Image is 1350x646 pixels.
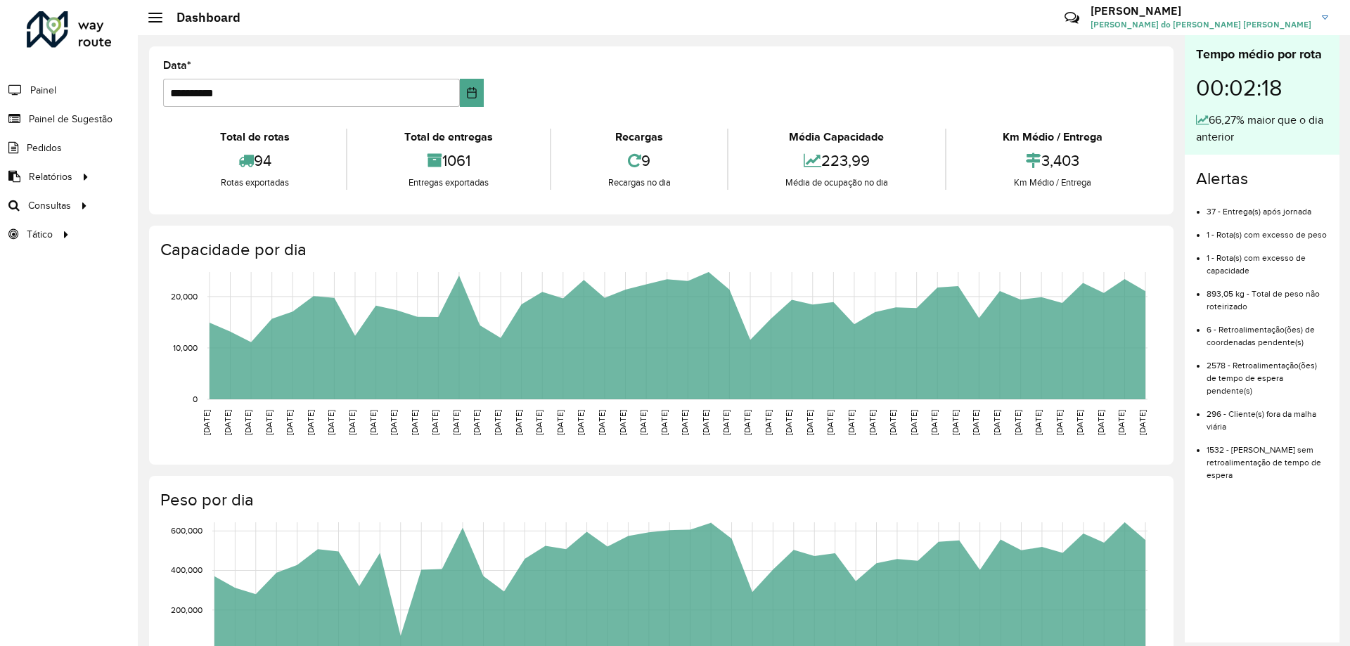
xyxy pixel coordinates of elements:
text: [DATE] [202,410,211,435]
h3: [PERSON_NAME] [1091,4,1311,18]
text: 10,000 [173,343,198,352]
li: 6 - Retroalimentação(ões) de coordenadas pendente(s) [1207,313,1328,349]
text: [DATE] [243,410,252,435]
div: 3,403 [950,146,1156,176]
div: Entregas exportadas [351,176,546,190]
text: [DATE] [868,410,877,435]
text: [DATE] [555,410,565,435]
text: [DATE] [430,410,439,435]
div: Recargas no dia [555,176,724,190]
text: [DATE] [285,410,294,435]
h4: Capacidade por dia [160,240,1159,260]
text: [DATE] [971,410,980,435]
div: 223,99 [732,146,941,176]
text: 600,000 [171,526,202,535]
label: Data [163,57,191,74]
text: [DATE] [1096,410,1105,435]
text: [DATE] [389,410,398,435]
span: [PERSON_NAME] do [PERSON_NAME] [PERSON_NAME] [1091,18,1311,31]
div: Recargas [555,129,724,146]
text: [DATE] [326,410,335,435]
span: Painel [30,83,56,98]
text: [DATE] [223,410,232,435]
text: [DATE] [1117,410,1126,435]
button: Choose Date [460,79,484,107]
li: 893,05 kg - Total de peso não roteirizado [1207,277,1328,313]
text: [DATE] [721,410,731,435]
text: [DATE] [306,410,315,435]
a: Contato Rápido [1057,3,1087,33]
text: [DATE] [1075,410,1084,435]
li: 37 - Entrega(s) após jornada [1207,195,1328,218]
text: [DATE] [888,410,897,435]
text: 0 [193,394,198,403]
text: [DATE] [951,410,960,435]
text: [DATE] [764,410,773,435]
h4: Peso por dia [160,490,1159,510]
li: 1 - Rota(s) com excesso de capacidade [1207,241,1328,277]
div: 94 [167,146,342,176]
text: [DATE] [909,410,918,435]
text: [DATE] [597,410,606,435]
span: Relatórios [29,169,72,184]
span: Consultas [28,198,71,213]
text: 20,000 [171,292,198,301]
li: 1532 - [PERSON_NAME] sem retroalimentação de tempo de espera [1207,433,1328,482]
text: [DATE] [742,410,752,435]
text: 400,000 [171,566,202,575]
li: 296 - Cliente(s) fora da malha viária [1207,397,1328,433]
text: [DATE] [992,410,1001,435]
text: 200,000 [171,605,202,614]
span: Tático [27,227,53,242]
text: [DATE] [680,410,689,435]
text: [DATE] [805,410,814,435]
h4: Alertas [1196,169,1328,189]
div: Total de rotas [167,129,342,146]
text: [DATE] [701,410,710,435]
div: 1061 [351,146,546,176]
text: [DATE] [410,410,419,435]
li: 2578 - Retroalimentação(ões) de tempo de espera pendente(s) [1207,349,1328,397]
text: [DATE] [1034,410,1043,435]
div: 66,27% maior que o dia anterior [1196,112,1328,146]
div: Média Capacidade [732,129,941,146]
text: [DATE] [472,410,481,435]
div: 9 [555,146,724,176]
span: Pedidos [27,141,62,155]
text: [DATE] [825,410,835,435]
text: [DATE] [660,410,669,435]
text: [DATE] [1055,410,1064,435]
text: [DATE] [784,410,793,435]
div: Total de entregas [351,129,546,146]
div: Média de ocupação no dia [732,176,941,190]
h2: Dashboard [162,10,240,25]
text: [DATE] [451,410,461,435]
div: Rotas exportadas [167,176,342,190]
text: [DATE] [847,410,856,435]
div: Km Médio / Entrega [950,129,1156,146]
text: [DATE] [493,410,502,435]
text: [DATE] [576,410,585,435]
text: [DATE] [1013,410,1022,435]
text: [DATE] [514,410,523,435]
text: [DATE] [1138,410,1147,435]
text: [DATE] [368,410,378,435]
text: [DATE] [618,410,627,435]
div: Tempo médio por rota [1196,45,1328,64]
text: [DATE] [264,410,274,435]
text: [DATE] [534,410,544,435]
text: [DATE] [930,410,939,435]
text: [DATE] [347,410,356,435]
div: Km Médio / Entrega [950,176,1156,190]
text: [DATE] [638,410,648,435]
li: 1 - Rota(s) com excesso de peso [1207,218,1328,241]
div: 00:02:18 [1196,64,1328,112]
span: Painel de Sugestão [29,112,112,127]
